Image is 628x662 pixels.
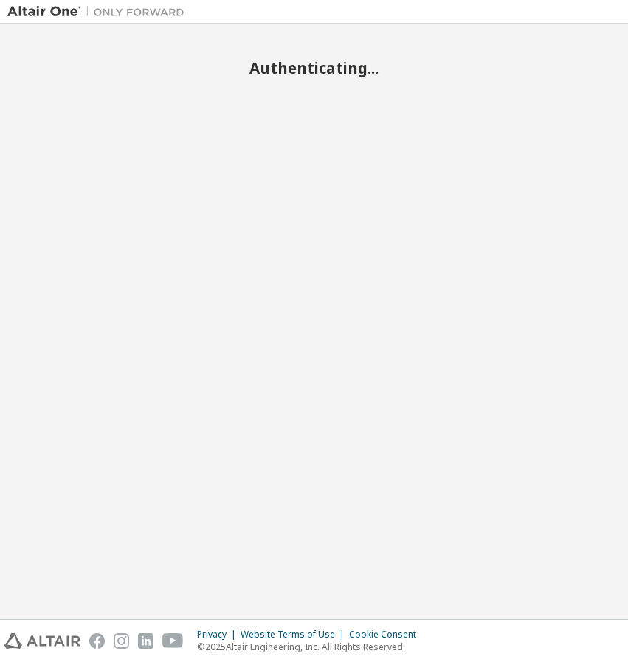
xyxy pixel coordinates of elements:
[89,633,105,649] img: facebook.svg
[241,629,349,641] div: Website Terms of Use
[7,58,621,77] h2: Authenticating...
[197,641,425,653] p: © 2025 Altair Engineering, Inc. All Rights Reserved.
[114,633,129,649] img: instagram.svg
[349,629,425,641] div: Cookie Consent
[138,633,153,649] img: linkedin.svg
[4,633,80,649] img: altair_logo.svg
[7,4,192,19] img: Altair One
[197,629,241,641] div: Privacy
[162,633,184,649] img: youtube.svg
